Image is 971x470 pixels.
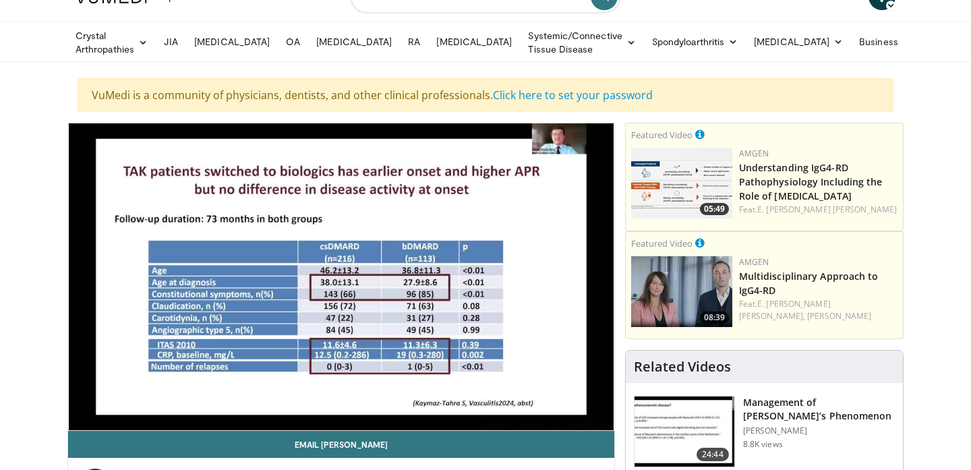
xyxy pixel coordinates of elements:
a: Spondyloarthritis [644,28,746,55]
div: Feat. [739,204,898,216]
a: [PERSON_NAME] [807,310,871,322]
img: 04ce378e-5681-464e-a54a-15375da35326.png.150x105_q85_crop-smart_upscale.png [631,256,732,327]
a: Business [851,28,920,55]
a: RA [400,28,428,55]
a: Crystal Arthropathies [67,29,156,56]
a: Amgen [739,148,769,159]
a: E. [PERSON_NAME] [PERSON_NAME], [739,298,831,322]
a: Click here to set your password [493,88,653,102]
a: Multidisciplinary Approach to IgG4-RD [739,270,879,297]
video-js: Video Player [68,123,614,431]
div: VuMedi is a community of physicians, dentists, and other clinical professionals. [78,78,893,112]
img: 3e5b4ad1-6d9b-4d8f-ba8e-7f7d389ba880.png.150x105_q85_crop-smart_upscale.png [631,148,732,218]
a: [MEDICAL_DATA] [186,28,278,55]
span: 08:39 [700,312,729,324]
a: [MEDICAL_DATA] [746,28,851,55]
span: 05:49 [700,203,729,215]
small: Featured Video [631,129,693,141]
span: 24:44 [697,448,729,461]
small: Featured Video [631,237,693,249]
a: Systemic/Connective Tissue Disease [520,29,643,56]
a: E. [PERSON_NAME] [PERSON_NAME] [757,204,897,215]
a: OA [278,28,308,55]
p: [PERSON_NAME] [743,425,895,436]
a: Email [PERSON_NAME] [68,431,614,458]
a: JIA [156,28,186,55]
a: Understanding IgG4-RD Pathophysiology Including the Role of [MEDICAL_DATA] [739,161,883,202]
a: 05:49 [631,148,732,218]
p: 8.8K views [743,439,783,450]
a: [MEDICAL_DATA] [308,28,400,55]
h4: Related Videos [634,359,731,375]
a: Amgen [739,256,769,268]
h3: Management of [PERSON_NAME]’s Phenomenon [743,396,895,423]
a: [MEDICAL_DATA] [428,28,520,55]
div: Feat. [739,298,898,322]
a: 08:39 [631,256,732,327]
img: 0ab93b1b-9cd9-47fd-b863-2caeacc814e4.150x105_q85_crop-smart_upscale.jpg [635,396,734,467]
a: 24:44 Management of [PERSON_NAME]’s Phenomenon [PERSON_NAME] 8.8K views [634,396,895,467]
